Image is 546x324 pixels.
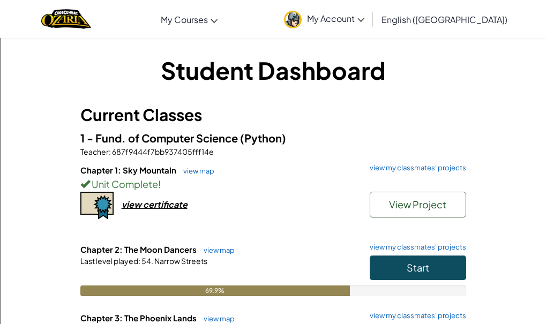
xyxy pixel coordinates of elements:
[376,5,513,34] a: English ([GEOGRAPHIC_DATA])
[382,14,507,25] span: English ([GEOGRAPHIC_DATA])
[155,5,223,34] a: My Courses
[279,2,370,36] a: My Account
[161,14,208,25] span: My Courses
[284,11,302,28] img: avatar
[307,13,364,24] span: My Account
[41,8,91,30] img: Home
[41,8,91,30] a: Ozaria by CodeCombat logo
